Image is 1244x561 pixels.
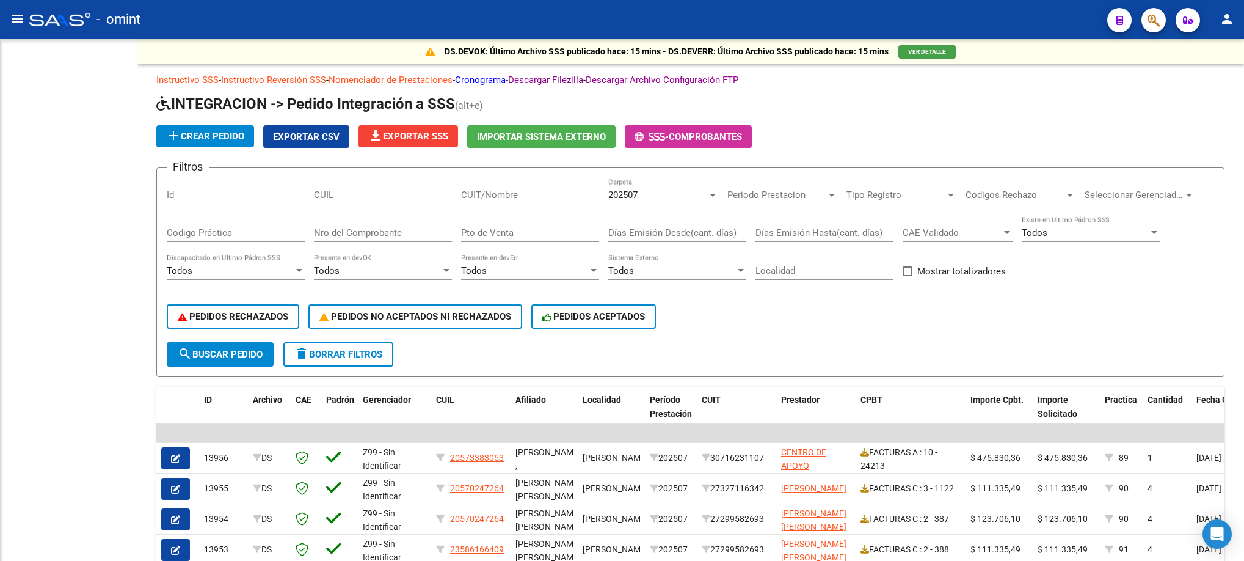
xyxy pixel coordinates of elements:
span: Archivo [253,395,282,405]
p: DS.DEVOK: Último Archivo SSS publicado hace: 15 mins - DS.DEVERR: Último Archivo SSS publicado ha... [445,45,889,58]
span: 4 [1148,483,1152,493]
div: 27327116342 [702,482,771,496]
span: 91 [1119,544,1129,554]
span: Mostrar totalizadores [917,264,1006,279]
div: FACTURAS C : 2 - 388 [860,543,961,557]
span: PEDIDOS RECHAZADOS [178,311,288,322]
span: [DATE] [1196,483,1221,493]
span: Todos [167,265,192,276]
span: 4 [1148,514,1152,524]
span: [PERSON_NAME] [583,483,648,493]
datatable-header-cell: Prestador [776,387,856,441]
button: Crear Pedido [156,125,254,147]
div: 13953 [204,543,243,557]
div: 27299582693 [702,543,771,557]
span: Importe Solicitado [1038,395,1077,419]
button: VER DETALLE [898,45,956,59]
span: Padrón [326,395,354,405]
div: 13954 [204,512,243,526]
datatable-header-cell: Período Prestación [645,387,697,441]
datatable-header-cell: CUIL [431,387,511,441]
span: Prestador [781,395,820,405]
span: [DATE] [1196,544,1221,554]
span: 23586166409 [450,544,504,554]
mat-icon: add [166,128,181,143]
datatable-header-cell: Importe Cpbt. [966,387,1033,441]
span: Fecha Cpbt [1196,395,1240,405]
span: Exportar SSS [368,131,448,142]
h3: Filtros [167,158,209,175]
span: [DATE] [1196,453,1221,463]
span: 89 [1119,453,1129,463]
span: [PERSON_NAME] [583,453,648,463]
span: Todos [314,265,340,276]
span: Periodo Prestacion [727,189,826,200]
mat-icon: menu [10,12,24,26]
div: FACTURAS C : 2 - 387 [860,512,961,526]
datatable-header-cell: Afiliado [511,387,578,441]
div: 13956 [204,451,243,465]
span: 90 [1119,483,1129,493]
button: PEDIDOS RECHAZADOS [167,304,299,329]
mat-icon: file_download [368,128,383,143]
div: DS [253,482,286,496]
span: VER DETALLE [908,48,946,55]
div: 30716231107 [702,451,771,465]
span: Tipo Registro [846,189,945,200]
span: Borrar Filtros [294,349,382,360]
datatable-header-cell: CAE [291,387,321,441]
span: ID [204,395,212,405]
datatable-header-cell: CPBT [856,387,966,441]
div: DS [253,451,286,465]
span: Seleccionar Gerenciador [1085,189,1184,200]
div: DS [253,543,286,557]
div: 202507 [650,451,692,465]
div: 13955 [204,482,243,496]
span: Importe Cpbt. [970,395,1024,405]
span: Z99 - Sin Identificar [363,478,401,502]
span: Z99 - Sin Identificar [363,508,401,532]
span: $ 123.706,10 [1038,514,1088,524]
span: Afiliado [515,395,546,405]
datatable-header-cell: Cantidad [1143,387,1191,441]
div: FACTURAS C : 3 - 1122 [860,482,961,496]
span: CUIT [702,395,721,405]
span: Localidad [583,395,621,405]
span: 20570247264 [450,483,504,493]
button: Exportar SSS [358,125,458,147]
datatable-header-cell: Gerenciador [358,387,431,441]
span: 1 [1148,453,1152,463]
div: 202507 [650,543,692,557]
span: Comprobantes [669,131,742,142]
div: Open Intercom Messenger [1202,519,1232,549]
div: FACTURAS A : 10 - 24213 [860,446,961,471]
button: -Comprobantes [625,125,752,148]
span: $ 475.830,36 [1038,453,1088,463]
span: Todos [461,265,487,276]
span: Z99 - Sin Identificar [363,447,401,471]
span: 202507 [608,189,638,200]
div: 202507 [650,482,692,496]
span: 20570247264 [450,514,504,524]
a: Descargar Filezilla [508,75,583,86]
span: Crear Pedido [166,131,244,142]
span: CUIL [436,395,454,405]
a: Descargar Archivo Configuración FTP [586,75,738,86]
span: Cantidad [1148,395,1183,405]
div: 202507 [650,512,692,526]
span: Período Prestación [650,395,692,419]
span: $ 111.335,49 [970,483,1020,493]
p: - - - - - [156,73,1224,87]
datatable-header-cell: Padrón [321,387,358,441]
span: [PERSON_NAME] [781,483,846,493]
span: CAE [296,395,311,405]
span: [PERSON_NAME] [PERSON_NAME] , - [515,508,581,546]
span: [DATE] [1196,514,1221,524]
button: Importar Sistema Externo [467,125,616,148]
a: Cronograma [455,75,506,86]
span: [PERSON_NAME] , - [515,447,581,471]
span: 20573383053 [450,453,504,463]
span: [PERSON_NAME] [583,544,648,554]
datatable-header-cell: Localidad [578,387,645,441]
span: Codigos Rechazo [966,189,1064,200]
